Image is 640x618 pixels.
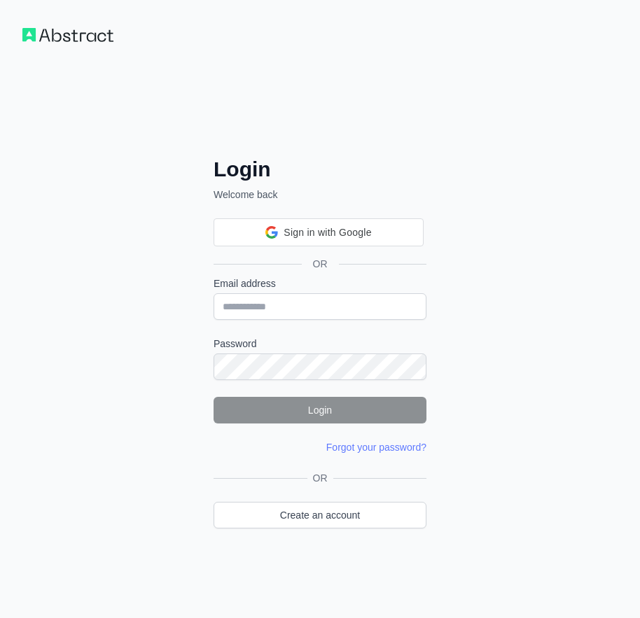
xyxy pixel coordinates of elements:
[214,397,426,423] button: Login
[326,442,426,453] a: Forgot your password?
[214,502,426,528] a: Create an account
[214,337,426,351] label: Password
[284,225,371,240] span: Sign in with Google
[302,257,339,271] span: OR
[214,218,424,246] div: Sign in with Google
[307,471,333,485] span: OR
[214,188,426,202] p: Welcome back
[22,28,113,42] img: Workflow
[214,276,426,290] label: Email address
[214,157,426,182] h2: Login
